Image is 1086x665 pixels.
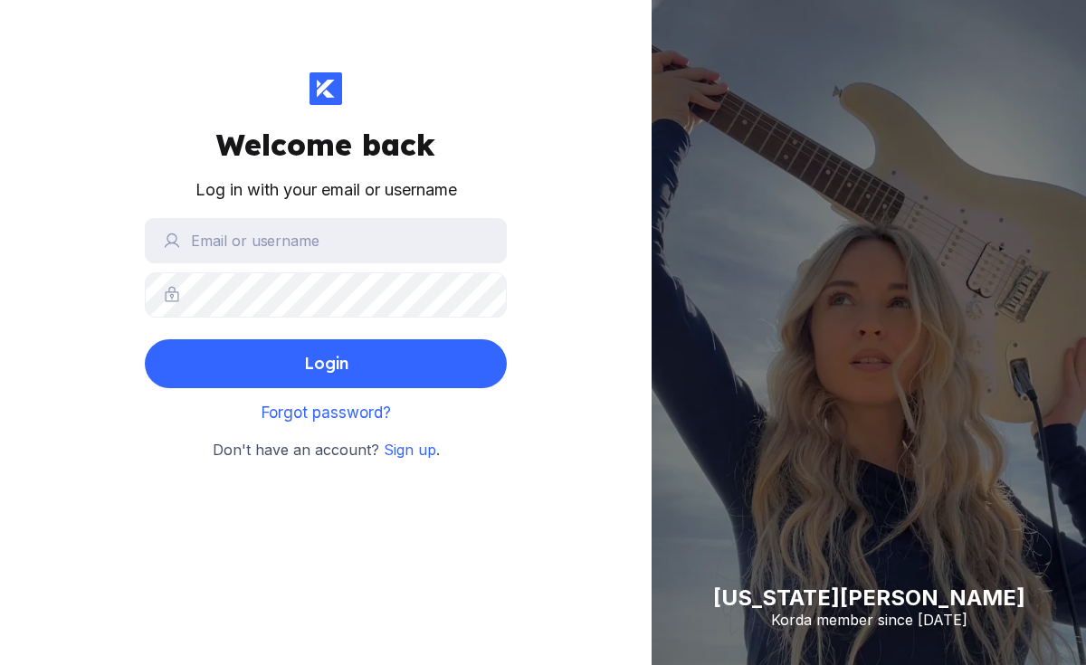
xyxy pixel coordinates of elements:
[145,218,507,263] input: Email or username
[262,404,391,422] a: Forgot password?
[304,346,348,382] div: Login
[216,127,435,163] div: Welcome back
[213,439,440,462] small: Don't have an account? .
[713,584,1025,611] div: [US_STATE][PERSON_NAME]
[384,441,436,459] a: Sign up
[145,339,507,388] button: Login
[195,177,457,204] div: Log in with your email or username
[713,611,1025,629] div: Korda member since [DATE]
